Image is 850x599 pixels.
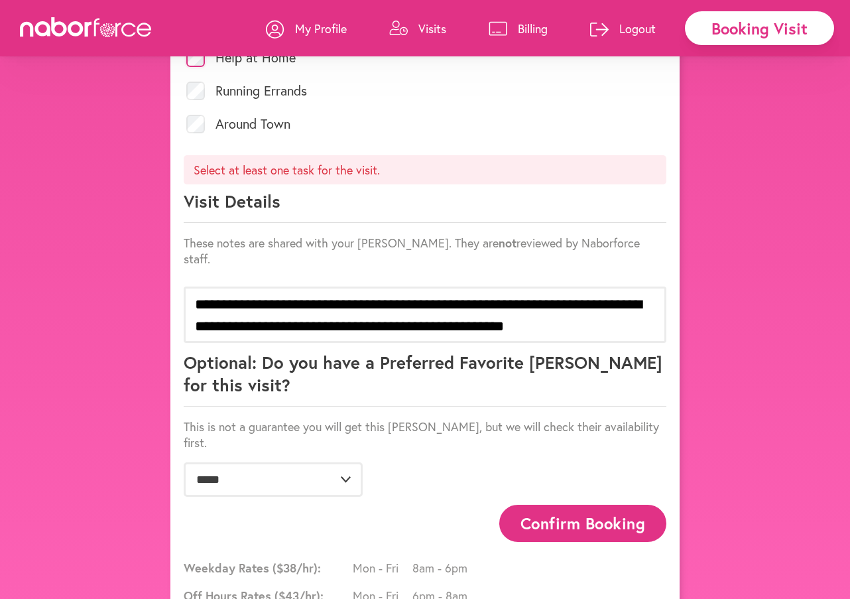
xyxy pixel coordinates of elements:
a: Logout [590,9,656,48]
span: ($ 38 /hr): [273,560,321,576]
p: This is not a guarantee you will get this [PERSON_NAME], but we will check their availability first. [184,419,666,450]
p: Visits [418,21,446,36]
p: Billing [518,21,548,36]
p: My Profile [295,21,347,36]
p: Optional: Do you have a Preferred Favorite [PERSON_NAME] for this visit? [184,351,666,407]
label: Running Errands [215,84,307,98]
button: Confirm Booking [499,505,666,541]
p: Logout [619,21,656,36]
label: Help at Home [215,51,296,64]
span: Weekday Rates [184,560,349,576]
p: These notes are shared with your [PERSON_NAME]. They are reviewed by Naborforce staff. [184,235,666,267]
p: Visit Details [184,190,666,223]
a: My Profile [266,9,347,48]
a: Visits [389,9,446,48]
label: Around Town [215,117,290,131]
span: Mon - Fri [353,560,412,576]
a: Billing [489,9,548,48]
span: 8am - 6pm [412,560,472,576]
strong: not [499,235,516,251]
div: Booking Visit [685,11,834,45]
p: Select at least one task for the visit. [184,155,666,184]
